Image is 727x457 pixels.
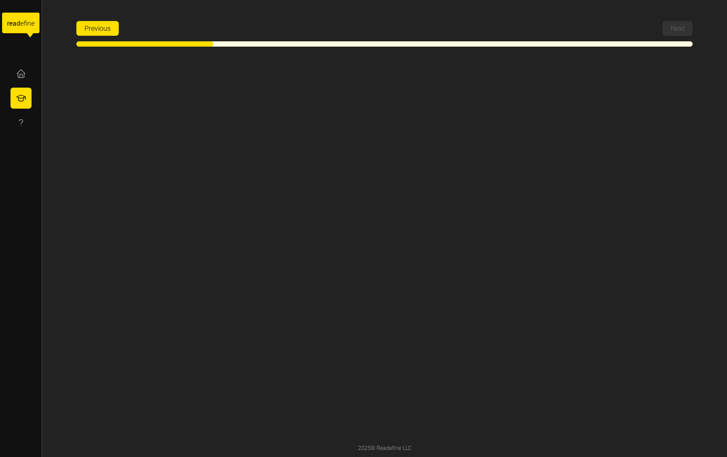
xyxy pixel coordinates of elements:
tspan: e [9,19,13,27]
tspan: a [13,19,16,27]
tspan: d [16,19,20,27]
tspan: e [31,19,35,27]
tspan: e [20,19,24,27]
tspan: f [24,19,26,27]
tspan: i [26,19,27,27]
span: Previous [84,21,111,35]
tspan: n [28,19,32,27]
tspan: r [7,19,9,27]
button: Previous [76,21,119,36]
span: Next [671,21,685,35]
button: Next [663,21,693,36]
div: 2025 © Readefine LLC [355,441,415,456]
a: readefine [2,6,40,44]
